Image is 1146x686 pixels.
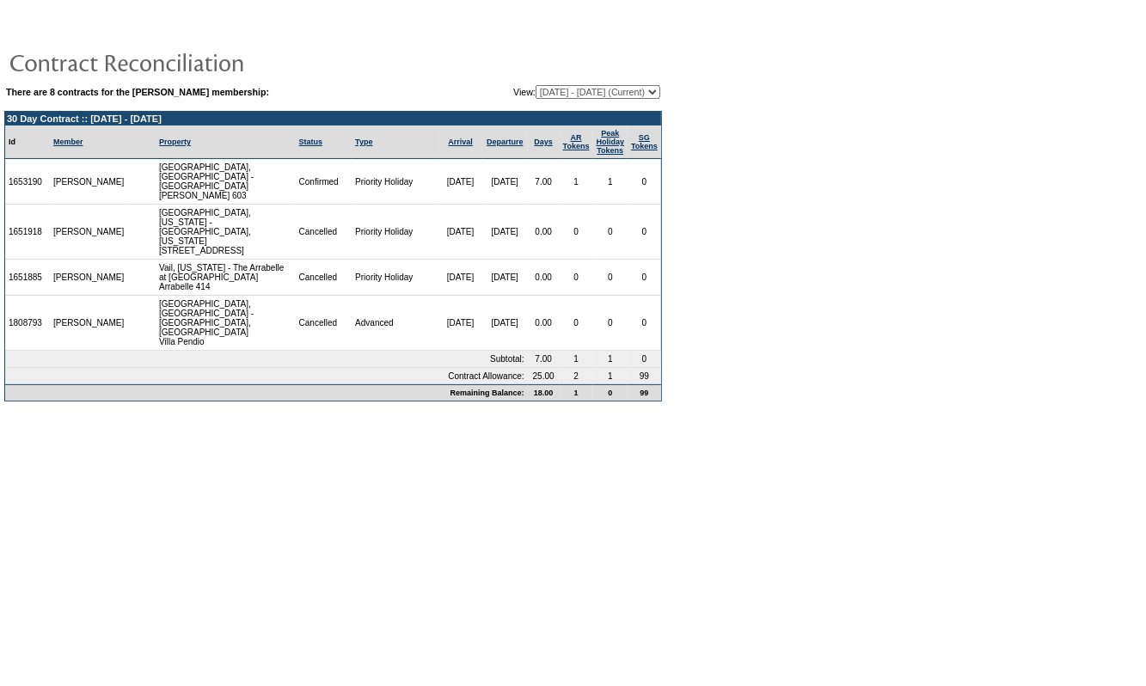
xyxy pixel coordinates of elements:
a: Type [355,138,372,146]
a: Days [534,138,553,146]
td: Id [5,126,50,159]
td: 0 [628,351,661,368]
td: [DATE] [482,260,528,296]
td: 99 [628,368,661,384]
td: [DATE] [438,260,481,296]
td: 0 [593,296,628,351]
td: 0.00 [528,296,560,351]
td: [DATE] [438,296,481,351]
td: 0 [593,205,628,260]
td: [PERSON_NAME] [50,205,128,260]
a: Member [53,138,83,146]
td: Cancelled [296,260,352,296]
td: Confirmed [296,159,352,205]
td: 1 [593,368,628,384]
a: Peak HolidayTokens [597,129,625,155]
td: 7.00 [528,159,560,205]
td: 1 [593,351,628,368]
td: 0 [593,384,628,401]
td: 0 [628,159,661,205]
td: Cancelled [296,296,352,351]
td: 25.00 [528,368,560,384]
td: 99 [628,384,661,401]
td: 2 [560,368,593,384]
td: Priority Holiday [352,205,438,260]
td: [DATE] [482,159,528,205]
a: ARTokens [563,133,590,150]
td: [GEOGRAPHIC_DATA], [GEOGRAPHIC_DATA] - [GEOGRAPHIC_DATA] [PERSON_NAME] 603 [156,159,296,205]
td: 1651885 [5,260,50,296]
td: 1651918 [5,205,50,260]
td: 0.00 [528,260,560,296]
td: Remaining Balance: [5,384,528,401]
td: [PERSON_NAME] [50,159,128,205]
td: [PERSON_NAME] [50,260,128,296]
td: 1 [560,351,593,368]
td: 1808793 [5,296,50,351]
td: 1 [560,384,593,401]
td: 7.00 [528,351,560,368]
td: 0 [560,296,593,351]
td: Contract Allowance: [5,368,528,384]
td: 0 [628,205,661,260]
td: 1653190 [5,159,50,205]
td: Cancelled [296,205,352,260]
td: Priority Holiday [352,260,438,296]
a: Property [159,138,191,146]
b: There are 8 contracts for the [PERSON_NAME] membership: [6,87,269,97]
td: 30 Day Contract :: [DATE] - [DATE] [5,112,661,126]
td: 0 [628,260,661,296]
td: [DATE] [438,205,481,260]
td: Subtotal: [5,351,528,368]
a: Status [299,138,323,146]
td: Advanced [352,296,438,351]
td: 0 [560,205,593,260]
td: [GEOGRAPHIC_DATA], [GEOGRAPHIC_DATA] - [GEOGRAPHIC_DATA], [GEOGRAPHIC_DATA] Villa Pendio [156,296,296,351]
td: [GEOGRAPHIC_DATA], [US_STATE] - [GEOGRAPHIC_DATA], [US_STATE] [STREET_ADDRESS] [156,205,296,260]
a: Departure [487,138,524,146]
td: [DATE] [482,205,528,260]
td: [DATE] [482,296,528,351]
td: 1 [593,159,628,205]
td: 0.00 [528,205,560,260]
td: Priority Holiday [352,159,438,205]
td: [PERSON_NAME] [50,296,128,351]
a: Arrival [448,138,473,146]
td: View: [426,85,660,99]
td: 0 [628,296,661,351]
td: 0 [560,260,593,296]
td: 1 [560,159,593,205]
a: SGTokens [631,133,658,150]
td: 0 [593,260,628,296]
td: [DATE] [438,159,481,205]
td: 18.00 [528,384,560,401]
td: Vail, [US_STATE] - The Arrabelle at [GEOGRAPHIC_DATA] Arrabelle 414 [156,260,296,296]
img: pgTtlContractReconciliation.gif [9,45,352,79]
